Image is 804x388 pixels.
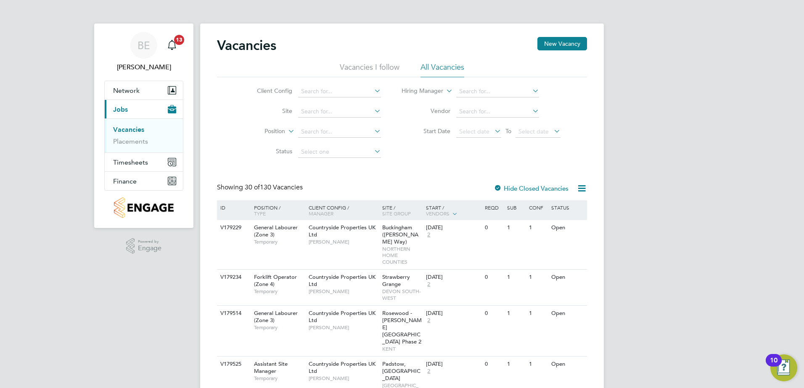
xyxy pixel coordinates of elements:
[426,210,450,217] span: Vendors
[505,306,527,321] div: 1
[494,184,569,192] label: Hide Closed Vacancies
[382,210,411,217] span: Site Group
[483,270,505,285] div: 0
[505,200,527,215] div: Sub
[298,146,381,158] input: Select one
[104,197,183,218] a: Go to home page
[298,86,381,97] input: Search for...
[105,118,183,152] div: Jobs
[309,288,378,295] span: [PERSON_NAME]
[426,224,481,231] div: [DATE]
[549,306,586,321] div: Open
[245,183,303,191] span: 130 Vacancies
[104,32,183,72] a: BE[PERSON_NAME]
[505,270,527,285] div: 1
[218,200,248,215] div: ID
[254,239,304,245] span: Temporary
[382,288,422,301] span: DEVON SOUTH-WEST
[483,220,505,236] div: 0
[105,81,183,100] button: Network
[382,224,418,245] span: Buckingham ([PERSON_NAME] Way)
[138,238,161,245] span: Powered by
[105,100,183,118] button: Jobs
[382,309,422,345] span: Rosewood - [PERSON_NAME][GEOGRAPHIC_DATA] Phase 2
[380,200,424,220] div: Site /
[770,360,778,371] div: 10
[527,200,549,215] div: Conf
[426,310,481,317] div: [DATE]
[527,357,549,372] div: 1
[483,200,505,215] div: Reqd
[382,246,422,265] span: NORTHERN HOME COUNTIES
[298,126,381,138] input: Search for...
[424,200,483,221] div: Start /
[113,158,148,166] span: Timesheets
[549,200,586,215] div: Status
[254,375,304,382] span: Temporary
[309,375,378,382] span: [PERSON_NAME]
[459,128,489,135] span: Select date
[426,317,431,324] span: 2
[382,346,422,352] span: KENT
[113,126,144,134] a: Vacancies
[426,274,481,281] div: [DATE]
[505,357,527,372] div: 1
[340,62,399,77] li: Vacancies I follow
[113,177,137,185] span: Finance
[426,231,431,239] span: 2
[104,62,183,72] span: Billy Eadie
[218,306,248,321] div: V179514
[770,354,797,381] button: Open Resource Center, 10 new notifications
[254,224,298,238] span: General Labourer (Zone 3)
[126,238,162,254] a: Powered byEngage
[309,273,376,288] span: Countryside Properties UK Ltd
[426,281,431,288] span: 2
[421,62,464,77] li: All Vacancies
[164,32,180,59] a: 13
[114,197,173,218] img: countryside-properties-logo-retina.png
[382,360,421,382] span: Padstow, [GEOGRAPHIC_DATA]
[456,86,539,97] input: Search for...
[309,309,376,324] span: Countryside Properties UK Ltd
[218,357,248,372] div: V179525
[138,40,150,51] span: BE
[402,107,450,115] label: Vendor
[309,224,376,238] span: Countryside Properties UK Ltd
[456,106,539,118] input: Search for...
[138,245,161,252] span: Engage
[217,37,276,54] h2: Vacancies
[309,360,376,375] span: Countryside Properties UK Ltd
[395,87,443,95] label: Hiring Manager
[244,87,292,94] label: Client Config
[426,368,431,375] span: 2
[527,306,549,321] div: 1
[254,288,304,295] span: Temporary
[254,360,288,375] span: Assistant Site Manager
[254,324,304,331] span: Temporary
[549,270,586,285] div: Open
[218,270,248,285] div: V179234
[309,210,333,217] span: Manager
[217,183,304,192] div: Showing
[174,35,184,45] span: 13
[483,306,505,321] div: 0
[537,37,587,50] button: New Vacancy
[309,239,378,245] span: [PERSON_NAME]
[248,200,307,220] div: Position /
[426,361,481,368] div: [DATE]
[244,147,292,155] label: Status
[113,87,140,94] span: Network
[483,357,505,372] div: 0
[113,105,128,113] span: Jobs
[307,200,380,220] div: Client Config /
[105,153,183,171] button: Timesheets
[237,127,285,136] label: Position
[254,309,298,324] span: General Labourer (Zone 3)
[503,126,514,136] span: To
[254,210,266,217] span: Type
[245,183,260,191] span: 30 of
[244,107,292,115] label: Site
[402,127,450,135] label: Start Date
[105,172,183,190] button: Finance
[527,220,549,236] div: 1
